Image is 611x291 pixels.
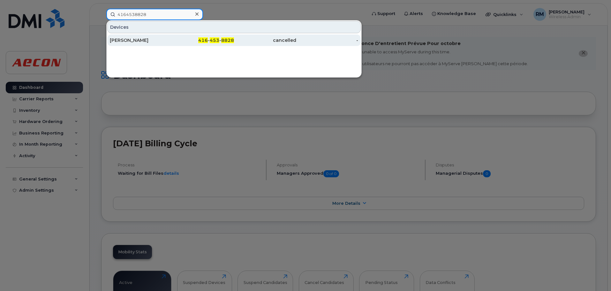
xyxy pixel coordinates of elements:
[221,37,234,43] span: 8828
[110,37,172,43] div: [PERSON_NAME]
[107,21,361,33] div: Devices
[172,37,234,43] div: - -
[296,37,358,43] div: -
[234,37,296,43] div: cancelled
[198,37,208,43] span: 416
[210,37,219,43] span: 453
[107,34,361,46] a: [PERSON_NAME]416-453-8828cancelled-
